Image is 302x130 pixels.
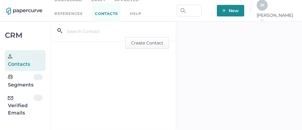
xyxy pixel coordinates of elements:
img: papercurve-logo-colour.7244d18c.svg [6,8,42,15]
input: Search Contact [62,26,141,37]
img: search.bf03fe8b.svg [181,8,186,13]
span: Create Contact [131,37,163,48]
span: New [222,5,239,16]
img: segments.b9481e3d.svg [8,74,13,79]
img: email-icon-black.c777dcea.svg [8,96,13,100]
div: CRM [5,33,46,38]
a: Create Contact [125,40,169,45]
i: search_left [57,28,62,33]
button: Create Contact [125,37,169,49]
a: Contacts [92,3,121,24]
div: help [130,10,141,17]
span: J K [260,3,265,7]
span: [PERSON_NAME] [257,12,296,23]
img: plus-white.e19ec114.svg [222,9,226,12]
img: person.20a629c4.svg [8,54,12,58]
div: Segments [8,74,33,89]
div: Verified Emails [8,95,34,117]
button: New [217,5,244,16]
input: Search Workspace [177,5,202,16]
div: Contacts [8,53,31,68]
a: References [54,10,83,17]
i: arrow_right [260,18,264,23]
